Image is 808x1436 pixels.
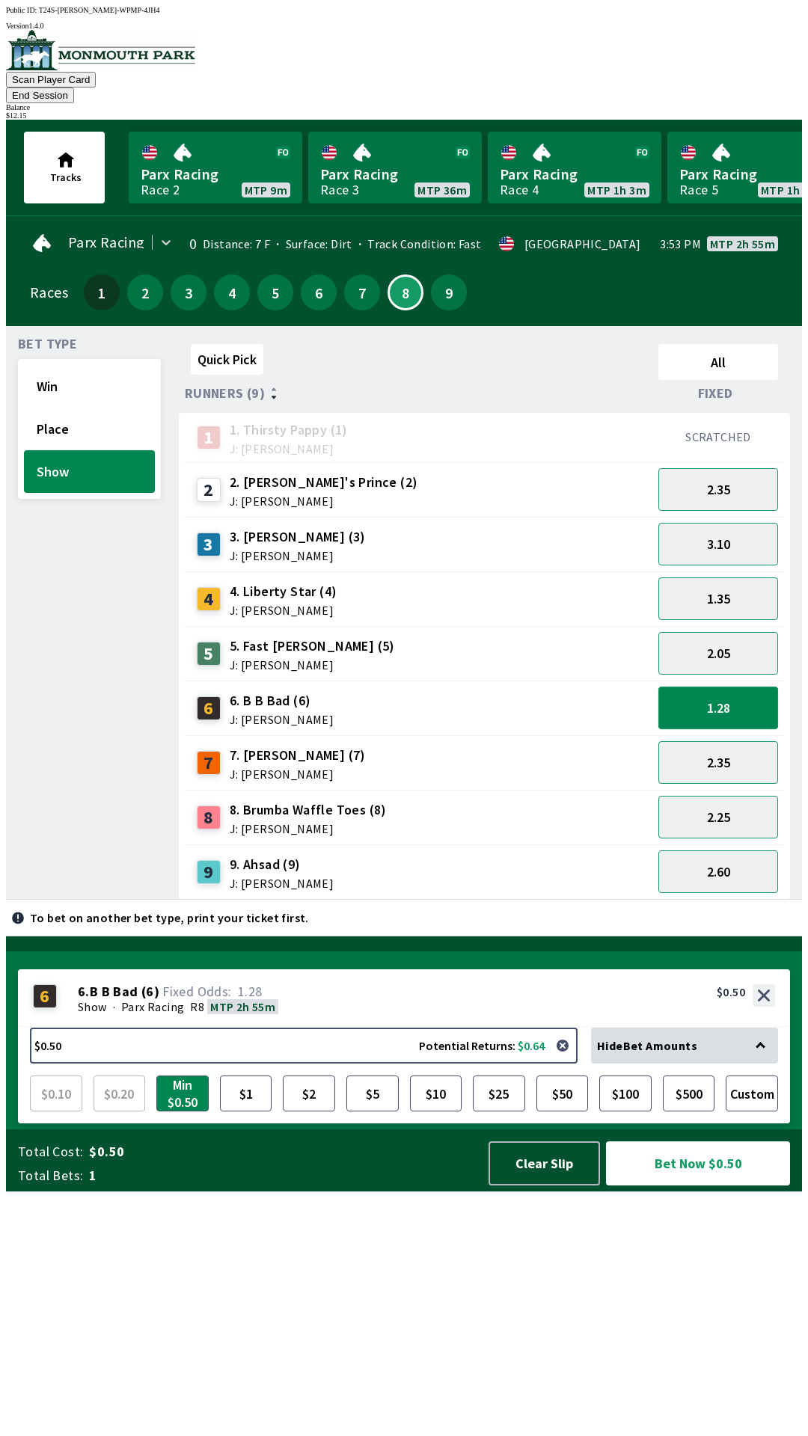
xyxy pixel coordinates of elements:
div: Race 5 [679,184,718,196]
span: 2.35 [707,481,730,498]
button: $500 [663,1076,715,1111]
span: Clear Slip [502,1155,587,1172]
div: 4 [197,587,221,611]
button: 7 [344,274,380,310]
span: 5 [261,287,290,298]
span: Runners (9) [185,387,265,399]
button: Tracks [24,132,105,203]
button: All [658,344,778,380]
span: Bet Type [18,338,77,350]
span: R8 [190,999,204,1014]
div: Runners (9) [185,386,652,401]
div: [GEOGRAPHIC_DATA] [524,238,641,250]
span: 2.35 [707,754,730,771]
span: MTP 2h 55m [210,999,275,1014]
span: 4. Liberty Star (4) [230,582,337,601]
span: 1. Thirsty Pappy (1) [230,420,348,440]
span: 9 [435,287,463,298]
span: $10 [414,1079,459,1108]
div: Balance [6,103,802,111]
span: $25 [477,1079,521,1108]
span: Parx Racing [68,236,144,248]
div: 8 [197,806,221,829]
span: Bet Now $0.50 [619,1154,777,1173]
button: $0.50Potential Returns: $0.64 [30,1028,578,1064]
span: 1 [89,1167,474,1185]
span: 8. Brumba Waffle Toes (8) [230,800,387,820]
div: 7 [197,751,221,775]
span: Parx Racing [121,999,184,1014]
span: 2. [PERSON_NAME]'s Prince (2) [230,473,418,492]
span: B B Bad [90,984,138,999]
span: Show [78,999,107,1014]
span: Custom [729,1079,774,1108]
a: Parx RacingRace 2MTP 9m [129,132,302,203]
span: Tracks [50,171,82,184]
span: Surface: Dirt [270,236,352,251]
button: $10 [410,1076,462,1111]
span: 2.60 [707,863,730,880]
span: 2.05 [707,645,730,662]
span: MTP 2h 55m [710,238,775,250]
span: Hide Bet Amounts [597,1038,697,1053]
button: 3.10 [658,523,778,565]
button: Custom [726,1076,778,1111]
span: J: [PERSON_NAME] [230,443,348,455]
div: Fixed [652,386,784,401]
div: SCRATCHED [658,429,778,444]
button: 1.35 [658,577,778,620]
span: $100 [603,1079,648,1108]
span: 3.10 [707,536,730,553]
button: 2.25 [658,796,778,838]
span: 7 [348,287,376,298]
span: 2 [131,287,159,298]
span: 6 [304,287,333,298]
button: Quick Pick [191,344,263,375]
p: To bet on another bet type, print your ticket first. [30,912,309,924]
div: 5 [197,642,221,666]
span: Parx Racing [320,165,470,184]
button: Scan Player Card [6,72,96,88]
button: 9 [431,274,467,310]
button: 3 [171,274,206,310]
button: 2 [127,274,163,310]
span: Show [37,463,142,480]
div: Public ID: [6,6,802,14]
div: 1 [197,426,221,449]
button: 1 [84,274,120,310]
span: $50 [540,1079,585,1108]
div: Race 3 [320,184,359,196]
span: $2 [287,1079,331,1108]
span: $0.50 [89,1143,474,1161]
a: Parx RacingRace 4MTP 1h 3m [488,132,661,203]
div: 6 [33,984,57,1008]
span: 7. [PERSON_NAME] (7) [230,746,366,765]
span: MTP 9m [245,184,287,196]
button: Place [24,408,155,450]
span: Fixed [698,387,733,399]
div: $ 12.15 [6,111,802,120]
span: 3 [174,287,203,298]
button: 2.60 [658,850,778,893]
span: J: [PERSON_NAME] [230,823,387,835]
span: MTP 36m [417,184,467,196]
button: Show [24,450,155,493]
button: 5 [257,274,293,310]
button: Win [24,365,155,408]
span: 2.25 [707,808,730,826]
button: $50 [536,1076,589,1111]
span: 3. [PERSON_NAME] (3) [230,527,366,547]
span: Min $0.50 [160,1079,205,1108]
button: 4 [214,274,250,310]
span: $1 [224,1079,269,1108]
button: 2.35 [658,741,778,784]
div: Race 2 [141,184,180,196]
span: $500 [667,1079,711,1108]
a: Parx RacingRace 3MTP 36m [308,132,482,203]
span: 5. Fast [PERSON_NAME] (5) [230,636,395,656]
button: $2 [283,1076,335,1111]
span: 9. Ahsad (9) [230,855,334,874]
button: 2.35 [658,468,778,511]
div: 0 [185,238,197,250]
span: J: [PERSON_NAME] [230,768,366,780]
